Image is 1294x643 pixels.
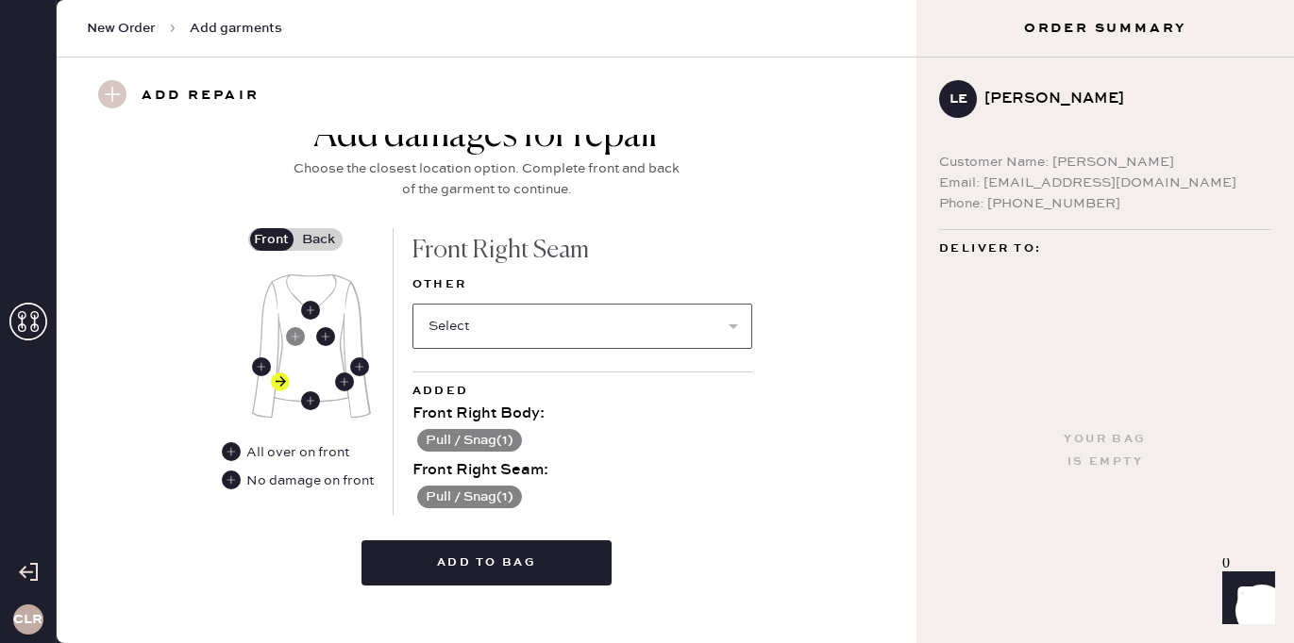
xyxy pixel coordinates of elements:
div: Front Right Body [286,327,305,346]
div: Your bag is empty [1064,428,1146,473]
div: Added [412,380,752,403]
div: Phone: [PHONE_NUMBER] [939,193,1271,214]
iframe: Front Chat [1204,558,1286,639]
div: Customer Name: [PERSON_NAME] [939,152,1271,173]
div: Email: [EMAIL_ADDRESS][DOMAIN_NAME] [939,173,1271,193]
h3: CLR [13,613,42,626]
label: Back [295,228,343,251]
h3: Add repair [142,80,260,112]
div: Front Right Seam [412,228,752,273]
div: Front Right Sleeve [252,357,271,376]
span: Deliver to: [939,238,1041,260]
div: All over on front [246,442,349,463]
label: Front [248,228,295,251]
div: Choose the closest location option. Complete front and back of the garment to continue. [289,158,685,200]
h3: LE [949,92,967,106]
button: Add to bag [361,540,612,585]
button: Pull / Snag(1) [417,429,522,452]
div: No damage on front [246,470,374,491]
div: Add damages for repair [289,113,685,158]
div: All over on front [222,442,351,463]
div: Front Center Neckline [301,301,320,320]
div: Front Left Sleeve [350,357,369,376]
div: Front Left Seam [335,372,354,391]
span: New Order [87,19,156,38]
div: Front Left Body [316,327,335,346]
button: Pull / Snag(1) [417,486,522,508]
div: No damage on front [222,470,374,491]
label: Other [412,273,752,296]
div: Front Right Seam : [412,459,752,482]
div: Front Center Hem [301,391,320,410]
div: Front Right Seam [271,372,290,391]
h3: Order Summary [916,19,1294,38]
span: Add garments [190,19,282,38]
div: Front Right Body : [412,403,752,425]
img: Garment image [252,274,371,419]
div: [PERSON_NAME] [984,88,1256,110]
